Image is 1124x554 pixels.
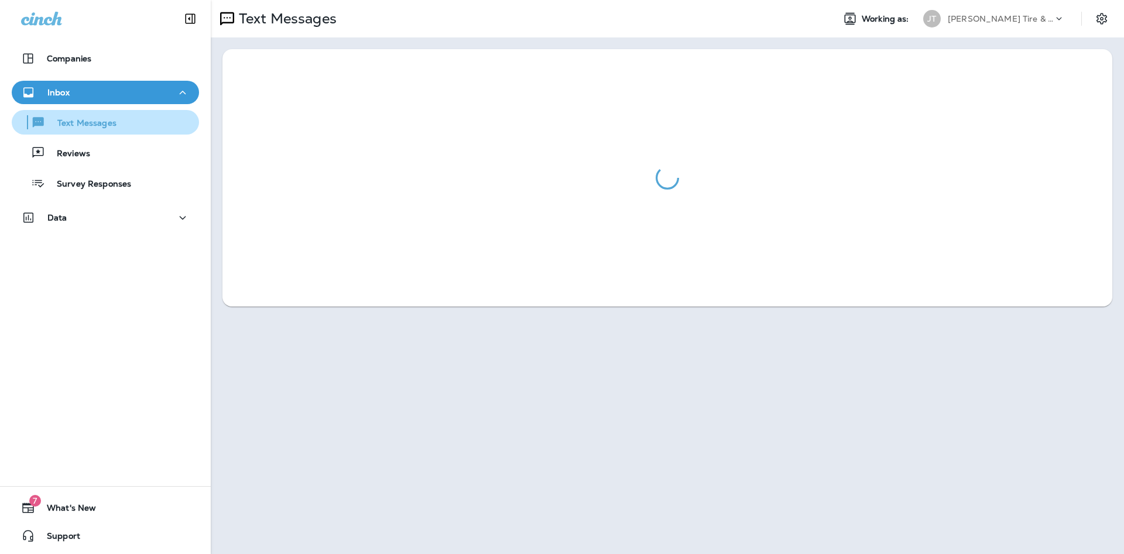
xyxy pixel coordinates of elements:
[174,7,207,30] button: Collapse Sidebar
[12,47,199,70] button: Companies
[1091,8,1112,29] button: Settings
[12,496,199,519] button: 7What's New
[862,14,911,24] span: Working as:
[47,213,67,222] p: Data
[46,118,116,129] p: Text Messages
[29,495,41,507] span: 7
[234,10,337,27] p: Text Messages
[47,88,70,97] p: Inbox
[12,110,199,135] button: Text Messages
[45,149,90,160] p: Reviews
[47,54,91,63] p: Companies
[12,524,199,548] button: Support
[923,10,941,27] div: JT
[12,140,199,165] button: Reviews
[35,503,96,517] span: What's New
[948,14,1053,23] p: [PERSON_NAME] Tire & Auto
[12,171,199,195] button: Survey Responses
[12,206,199,229] button: Data
[12,81,199,104] button: Inbox
[35,531,80,545] span: Support
[45,179,131,190] p: Survey Responses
